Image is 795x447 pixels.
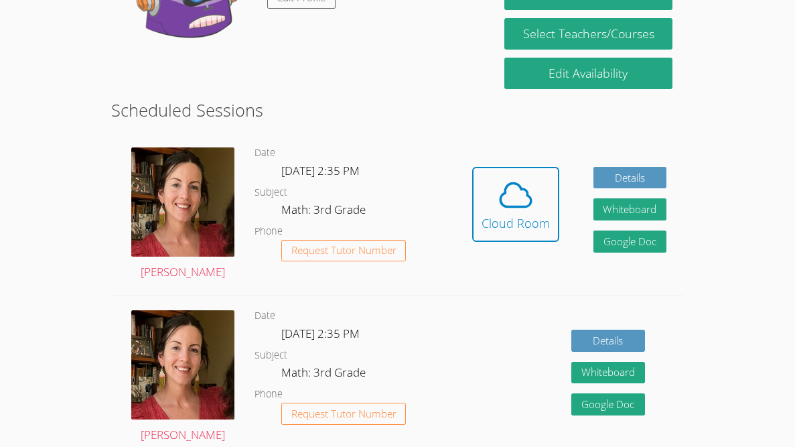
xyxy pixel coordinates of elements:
[571,362,645,384] button: Whiteboard
[281,163,360,178] span: [DATE] 2:35 PM
[281,240,407,262] button: Request Tutor Number
[291,409,396,419] span: Request Tutor Number
[593,167,667,189] a: Details
[571,393,645,416] a: Google Doc
[111,97,684,123] h2: Scheduled Sessions
[255,308,275,324] dt: Date
[571,330,645,352] a: Details
[131,147,234,282] a: [PERSON_NAME]
[281,363,368,386] dd: Math: 3rd Grade
[504,18,672,50] a: Select Teachers/Courses
[504,58,672,89] a: Edit Availability
[291,245,396,255] span: Request Tutor Number
[472,167,559,242] button: Cloud Room
[281,200,368,223] dd: Math: 3rd Grade
[593,231,667,253] a: Google Doc
[255,347,287,364] dt: Subject
[255,184,287,201] dt: Subject
[593,198,667,220] button: Whiteboard
[131,310,234,420] img: IMG_4957.jpeg
[255,386,283,403] dt: Phone
[255,145,275,162] dt: Date
[482,214,550,233] div: Cloud Room
[255,223,283,240] dt: Phone
[281,326,360,341] span: [DATE] 2:35 PM
[281,403,407,425] button: Request Tutor Number
[131,310,234,445] a: [PERSON_NAME]
[131,147,234,257] img: IMG_4957.jpeg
